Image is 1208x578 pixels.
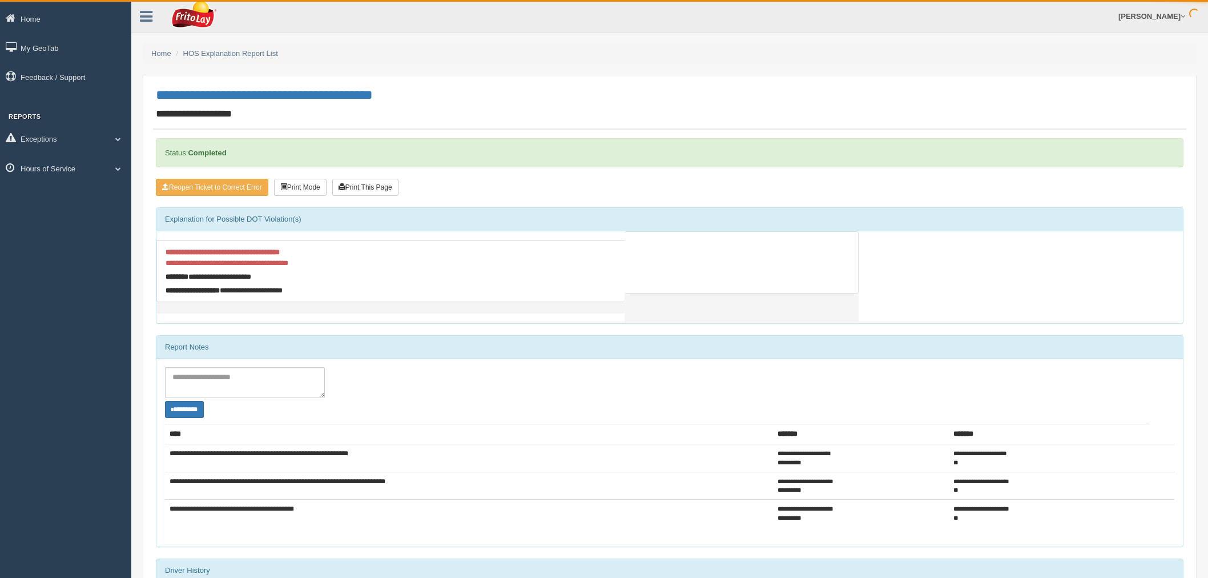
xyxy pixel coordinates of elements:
[274,179,327,196] button: Print Mode
[188,148,226,157] strong: Completed
[183,49,278,58] a: HOS Explanation Report List
[156,179,268,196] button: Reopen Ticket
[151,49,171,58] a: Home
[156,208,1183,231] div: Explanation for Possible DOT Violation(s)
[156,336,1183,359] div: Report Notes
[156,138,1183,167] div: Status:
[165,401,204,418] button: Change Filter Options
[332,179,398,196] button: Print This Page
